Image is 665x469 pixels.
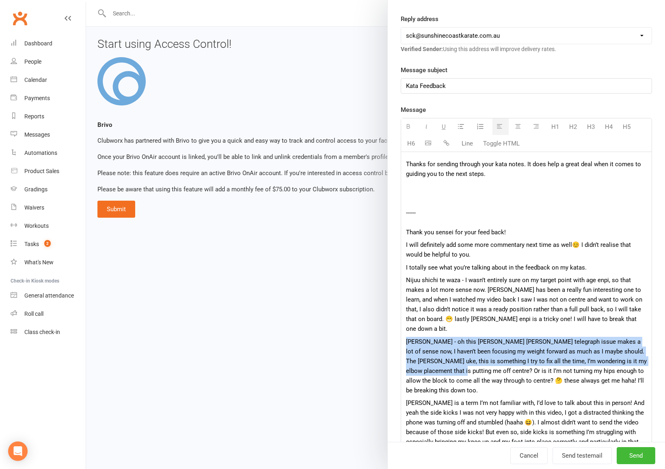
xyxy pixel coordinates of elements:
[24,58,41,65] div: People
[511,118,527,135] button: Center
[24,40,52,47] div: Dashboard
[11,126,86,144] a: Messages
[24,186,47,193] div: Gradings
[401,65,447,75] label: Message subject
[406,275,647,334] p: Nijuu shichi te waza - I wasn’t entirely sure on my target point with age enpi, so that makes a l...
[24,168,59,174] div: Product Sales
[24,311,43,317] div: Roll call
[619,119,635,135] button: H5
[11,217,86,235] a: Workouts
[24,150,57,156] div: Automations
[44,240,51,247] span: 2
[406,81,647,91] p: Kata Feedback
[11,323,86,341] a: Class kiosk mode
[11,253,86,272] a: What's New
[11,34,86,53] a: Dashboard
[11,180,86,199] a: Gradings
[24,241,39,247] div: Tasks
[24,77,47,83] div: Calendar
[401,118,417,135] button: Bold
[583,119,599,135] button: H3
[24,113,44,120] div: Reports
[479,135,524,152] button: Toggle HTML
[406,398,647,466] p: [PERSON_NAME] is a term I’m not familiar with, I’d love to talk about this in person! And yeah th...
[401,46,443,52] strong: Verified Sender:
[11,199,86,217] a: Waivers
[401,14,438,24] label: Reply address
[11,53,86,71] a: People
[406,263,647,272] p: I totally see what you’re talking about in the feedback on my katas.
[547,119,563,135] button: H1
[24,204,44,211] div: Waivers
[419,118,436,135] button: Italic
[629,452,643,459] span: Send
[11,235,86,253] a: Tasks 2
[438,118,452,135] button: Underline
[529,118,545,135] button: Align text right
[11,144,86,162] a: Automations
[11,71,86,89] a: Calendar
[11,305,86,323] a: Roll call
[24,259,54,266] div: What's New
[472,119,490,135] button: Ordered List
[403,135,419,152] button: H6
[24,223,49,229] div: Workouts
[406,240,647,259] p: I will definitely add some more commentary next time as well😊 I didn’t realise that would be help...
[11,162,86,180] a: Product Sales
[24,95,50,101] div: Payments
[617,447,655,464] button: Send
[24,131,50,138] div: Messages
[11,107,86,126] a: Reports
[587,452,602,459] span: email
[8,441,28,461] div: Open Intercom Messenger
[454,118,470,135] button: Unordered List
[10,8,30,28] a: Clubworx
[601,119,617,135] button: H4
[565,119,581,135] button: H2
[439,135,456,152] button: Insert link
[11,89,86,107] a: Payments
[553,447,612,464] button: Send testemail
[24,292,74,299] div: General attendance
[510,447,548,464] button: Cancel
[458,135,477,152] button: Line
[492,118,509,135] button: Align text left
[401,46,556,52] span: Using this address will improve delivery rates.
[406,337,647,395] p: [PERSON_NAME] - oh this [PERSON_NAME] [PERSON_NAME] telegraph issue makes a lot of sense now, I h...
[24,329,60,335] div: Class check-in
[401,105,426,115] label: Message
[406,159,647,237] p: Thanks for sending through your kata notes. It does help a great deal when it comes to guiding yo...
[11,287,86,305] a: General attendance kiosk mode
